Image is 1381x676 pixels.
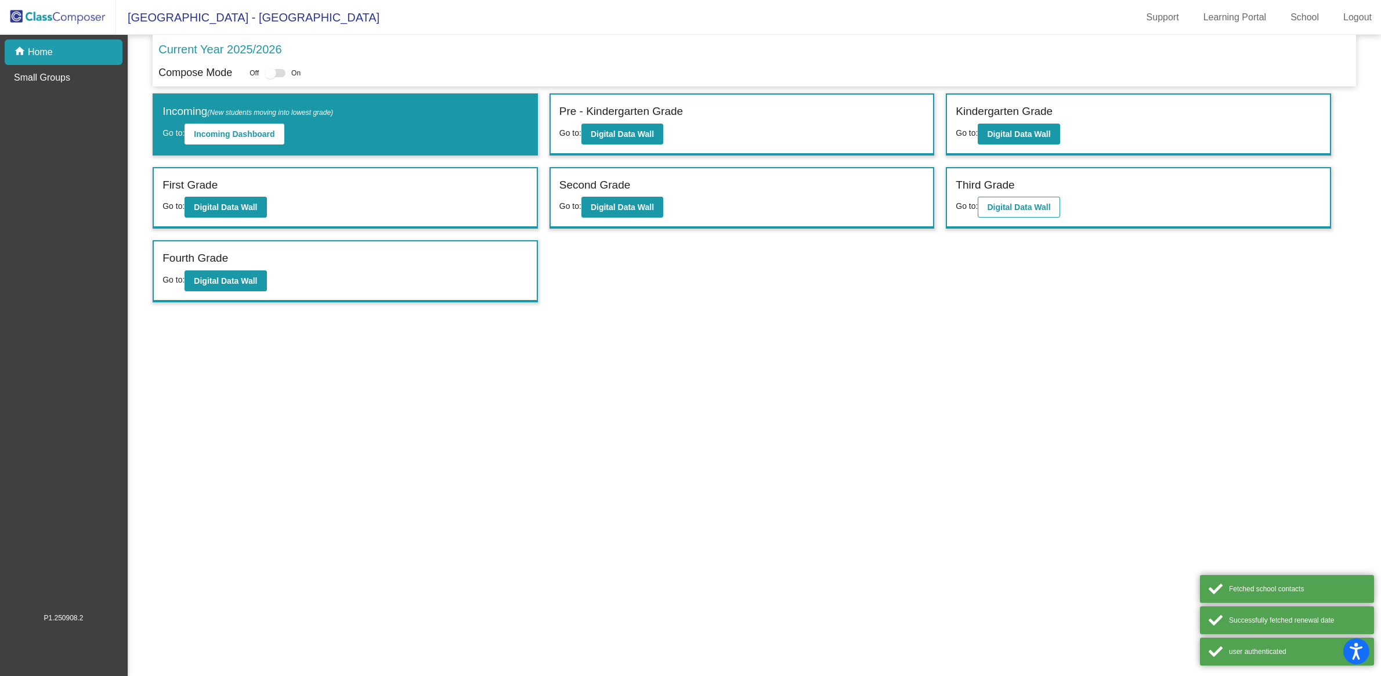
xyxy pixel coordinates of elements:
span: Go to: [162,128,185,138]
span: Go to: [956,201,978,211]
div: Successfully fetched renewal date [1229,615,1365,626]
button: Digital Data Wall [185,197,266,218]
b: Digital Data Wall [194,203,257,212]
div: user authenticated [1229,646,1365,657]
button: Incoming Dashboard [185,124,284,144]
p: Current Year 2025/2026 [158,41,281,58]
label: Third Grade [956,177,1014,194]
label: Pre - Kindergarten Grade [559,103,683,120]
span: Off [250,68,259,78]
label: Incoming [162,103,333,120]
p: Home [28,45,53,59]
div: Fetched school contacts [1229,584,1365,594]
a: School [1281,8,1328,27]
p: Small Groups [14,71,70,85]
button: Digital Data Wall [978,197,1060,218]
button: Digital Data Wall [581,124,663,144]
mat-icon: home [14,45,28,59]
a: Logout [1334,8,1381,27]
label: Fourth Grade [162,250,228,267]
span: (New students moving into lowest grade) [207,109,333,117]
b: Digital Data Wall [591,203,654,212]
b: Digital Data Wall [194,276,257,285]
span: Go to: [162,275,185,284]
button: Digital Data Wall [581,197,663,218]
b: Digital Data Wall [987,203,1050,212]
b: Digital Data Wall [987,129,1050,139]
span: [GEOGRAPHIC_DATA] - [GEOGRAPHIC_DATA] [116,8,379,27]
span: Go to: [956,128,978,138]
label: First Grade [162,177,218,194]
b: Incoming Dashboard [194,129,274,139]
label: Second Grade [559,177,631,194]
span: On [291,68,301,78]
button: Digital Data Wall [978,124,1060,144]
p: Compose Mode [158,65,232,81]
label: Kindergarten Grade [956,103,1053,120]
span: Go to: [559,128,581,138]
span: Go to: [162,201,185,211]
a: Support [1137,8,1188,27]
b: Digital Data Wall [591,129,654,139]
button: Digital Data Wall [185,270,266,291]
span: Go to: [559,201,581,211]
a: Learning Portal [1194,8,1276,27]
